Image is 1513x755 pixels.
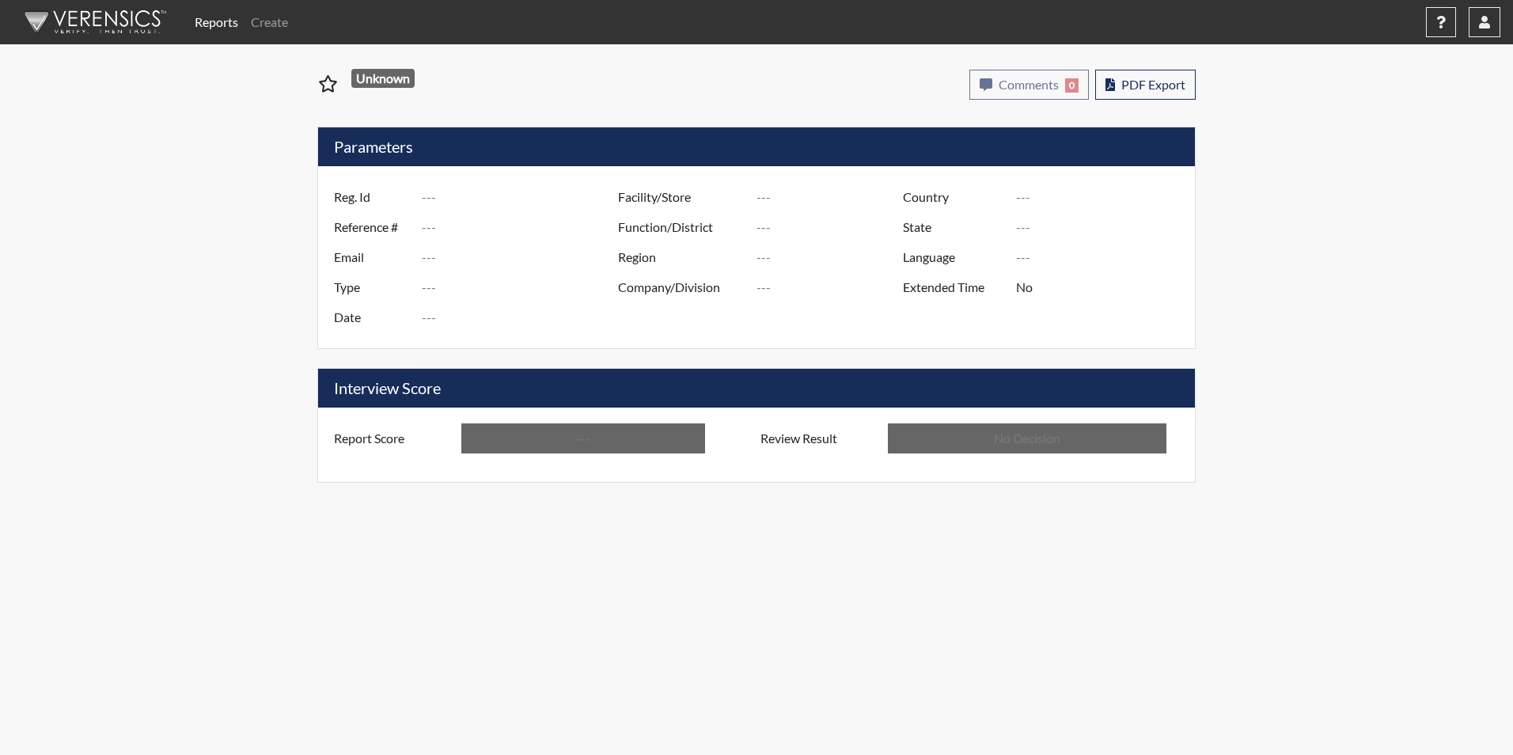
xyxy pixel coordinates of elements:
input: --- [1016,212,1191,242]
input: --- [756,242,907,272]
label: Email [322,242,422,272]
h5: Parameters [318,127,1195,166]
input: --- [756,212,907,242]
input: --- [1016,182,1191,212]
span: Comments [999,77,1059,92]
label: Facility/Store [606,182,756,212]
input: --- [422,272,622,302]
input: --- [1016,272,1191,302]
input: --- [1016,242,1191,272]
input: --- [422,302,622,332]
label: Language [891,242,1016,272]
span: 0 [1065,78,1079,93]
label: Country [891,182,1016,212]
label: State [891,212,1016,242]
a: Reports [188,6,245,38]
input: No Decision [888,423,1166,453]
label: Function/District [606,212,756,242]
button: Comments0 [969,70,1089,100]
label: Region [606,242,756,272]
label: Type [322,272,422,302]
input: --- [756,182,907,212]
input: --- [422,182,622,212]
input: --- [422,242,622,272]
label: Company/Division [606,272,756,302]
a: Create [245,6,294,38]
input: --- [422,212,622,242]
h5: Interview Score [318,369,1195,408]
span: Unknown [351,69,415,88]
input: --- [756,272,907,302]
button: PDF Export [1095,70,1196,100]
label: Reg. Id [322,182,422,212]
label: Report Score [322,423,461,453]
label: Review Result [749,423,888,453]
label: Date [322,302,422,332]
input: --- [461,423,705,453]
label: Extended Time [891,272,1016,302]
label: Reference # [322,212,422,242]
span: PDF Export [1121,77,1185,92]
